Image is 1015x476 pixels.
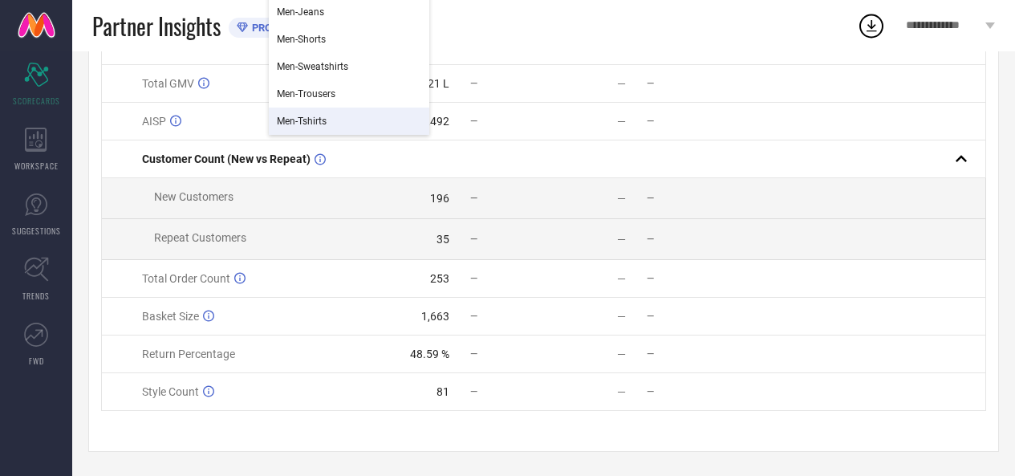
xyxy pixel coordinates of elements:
[142,115,166,128] span: AISP
[92,10,221,43] span: Partner Insights
[277,34,326,45] span: Men-Shorts
[248,22,272,34] span: PRO
[154,190,233,203] span: New Customers
[617,348,626,360] div: —
[647,78,654,89] span: —
[142,348,235,360] span: Return Percentage
[470,78,477,89] span: —
[29,355,44,367] span: FWD
[617,233,626,246] div: —
[647,273,654,284] span: —
[142,77,194,90] span: Total GMV
[617,77,626,90] div: —
[410,348,449,360] div: 48.59 %
[142,272,230,285] span: Total Order Count
[277,116,327,127] span: Men-Tshirts
[470,386,477,397] span: —
[647,116,654,127] span: —
[12,225,61,237] span: SUGGESTIONS
[617,115,626,128] div: —
[470,311,477,322] span: —
[647,311,654,322] span: —
[430,192,449,205] div: 196
[647,193,654,204] span: —
[647,348,654,360] span: —
[269,26,429,53] div: Men-Shorts
[470,116,477,127] span: —
[142,385,199,398] span: Style Count
[277,88,335,100] span: Men-Trousers
[154,231,246,244] span: Repeat Customers
[22,290,50,302] span: TRENDS
[617,310,626,323] div: —
[269,53,429,80] div: Men-Sweatshirts
[421,310,449,323] div: 1,663
[142,153,311,165] span: Customer Count (New vs Repeat)
[617,192,626,205] div: —
[470,348,477,360] span: —
[470,234,477,245] span: —
[436,385,449,398] div: 81
[269,108,429,135] div: Men-Tshirts
[14,160,59,172] span: WORKSPACE
[13,95,60,107] span: SCORECARDS
[412,115,449,128] div: ₹ 1,492
[647,386,654,397] span: —
[617,272,626,285] div: —
[436,233,449,246] div: 35
[857,11,886,40] div: Open download list
[617,385,626,398] div: —
[470,193,477,204] span: —
[647,234,654,245] span: —
[142,310,199,323] span: Basket Size
[277,61,348,72] span: Men-Sweatshirts
[470,273,477,284] span: —
[430,272,449,285] div: 253
[277,6,324,18] span: Men-Jeans
[269,80,429,108] div: Men-Trousers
